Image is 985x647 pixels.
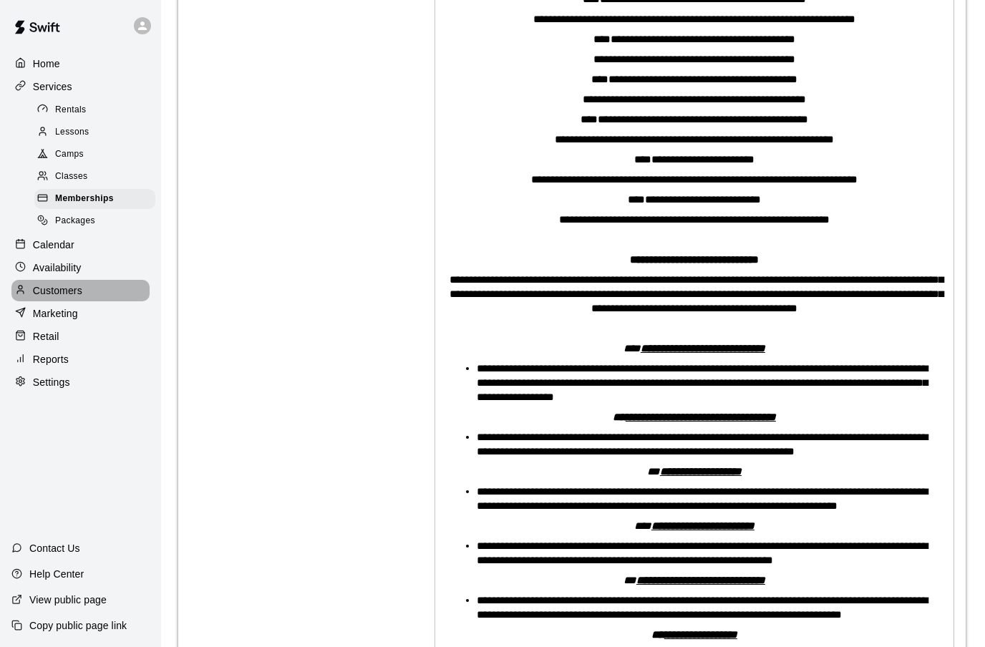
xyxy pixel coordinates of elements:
p: Retail [33,329,59,344]
a: Classes [34,166,161,188]
span: Rentals [55,103,87,117]
div: Packages [34,211,155,231]
a: Services [11,76,150,97]
a: Customers [11,280,150,301]
p: Calendar [33,238,74,252]
p: View public page [29,593,107,607]
p: Settings [33,375,70,389]
p: Contact Us [29,541,80,555]
div: Lessons [34,122,155,142]
a: Rentals [34,99,161,121]
div: Camps [34,145,155,165]
a: Retail [11,326,150,347]
a: Marketing [11,303,150,324]
a: Home [11,53,150,74]
span: Lessons [55,125,89,140]
p: Customers [33,283,82,298]
div: Classes [34,167,155,187]
a: Reports [11,349,150,370]
a: Lessons [34,121,161,143]
p: Reports [33,352,69,366]
a: Camps [34,144,161,166]
a: Availability [11,257,150,278]
span: Memberships [55,192,114,206]
a: Calendar [11,234,150,256]
span: Classes [55,170,87,184]
div: Rentals [34,100,155,120]
p: Copy public page link [29,618,127,633]
p: Marketing [33,306,78,321]
p: Home [33,57,60,71]
a: Settings [11,371,150,393]
a: Memberships [34,188,161,210]
div: Memberships [34,189,155,209]
a: Packages [34,210,161,233]
p: Help Center [29,567,84,581]
span: Packages [55,214,95,228]
p: Availability [33,261,82,275]
span: Camps [55,147,84,162]
p: Services [33,79,72,94]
